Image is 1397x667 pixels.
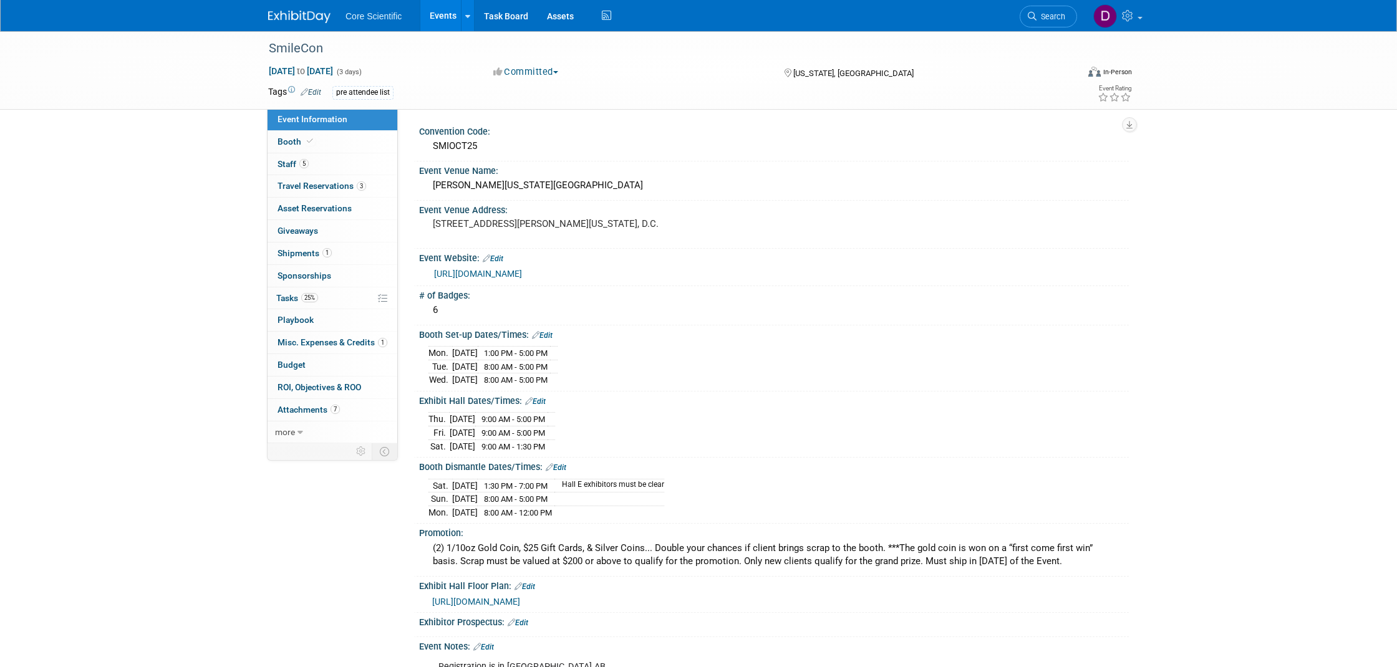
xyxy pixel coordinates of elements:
[554,479,664,492] td: Hall E exhibitors must be clear
[276,293,318,303] span: Tasks
[525,397,546,406] a: Edit
[432,597,520,607] a: [URL][DOMAIN_NAME]
[483,254,503,263] a: Edit
[428,492,452,506] td: Sun.
[546,463,566,472] a: Edit
[278,337,387,347] span: Misc. Expenses & Credits
[434,269,522,279] a: [URL][DOMAIN_NAME]
[278,405,340,415] span: Attachments
[278,181,366,191] span: Travel Reservations
[350,443,372,459] td: Personalize Event Tab Strip
[278,382,361,392] span: ROI, Objectives & ROO
[301,88,321,97] a: Edit
[484,362,548,372] span: 8:00 AM - 5:00 PM
[1037,12,1065,21] span: Search
[419,637,1129,653] div: Event Notes:
[268,287,397,309] a: Tasks25%
[419,325,1129,342] div: Booth Set-up Dates/Times:
[372,443,398,459] td: Toggle Event Tabs
[481,442,545,451] span: 9:00 AM - 1:30 PM
[452,479,478,492] td: [DATE]
[268,309,397,331] a: Playbook
[322,248,332,257] span: 1
[428,439,450,453] td: Sat.
[278,248,332,258] span: Shipments
[419,577,1129,593] div: Exhibit Hall Floor Plan:
[268,65,334,77] span: [DATE] [DATE]
[428,373,452,386] td: Wed.
[452,373,478,386] td: [DATE]
[268,242,397,264] a: Shipments1
[278,203,352,213] span: Asset Reservations
[278,137,316,146] span: Booth
[508,618,528,627] a: Edit
[268,421,397,443] a: more
[268,354,397,376] a: Budget
[515,582,535,591] a: Edit
[473,643,494,651] a: Edit
[278,159,309,169] span: Staff
[307,138,313,145] i: Booth reservation complete
[268,11,331,23] img: ExhibitDay
[428,360,452,373] td: Tue.
[428,347,452,360] td: Mon.
[489,65,563,79] button: Committed
[275,427,295,437] span: more
[268,108,397,130] a: Event Information
[419,122,1129,138] div: Convention Code:
[331,405,340,414] span: 7
[268,377,397,398] a: ROI, Objectives & ROO
[1088,67,1101,77] img: Format-Inperson.png
[419,391,1129,408] div: Exhibit Hall Dates/Times:
[532,331,553,340] a: Edit
[1003,65,1132,84] div: Event Format
[481,415,545,424] span: 9:00 AM - 5:00 PM
[419,458,1129,474] div: Booth Dismantle Dates/Times:
[346,11,402,21] span: Core Scientific
[268,265,397,287] a: Sponsorships
[268,399,397,421] a: Attachments7
[450,413,475,426] td: [DATE]
[278,360,306,370] span: Budget
[419,524,1129,539] div: Promotion:
[268,85,321,100] td: Tags
[428,176,1119,195] div: [PERSON_NAME][US_STATE][GEOGRAPHIC_DATA]
[419,201,1129,216] div: Event Venue Address:
[278,114,347,124] span: Event Information
[793,69,914,78] span: [US_STATE], [GEOGRAPHIC_DATA]
[295,66,307,76] span: to
[450,439,475,453] td: [DATE]
[484,348,548,358] span: 1:00 PM - 5:00 PM
[378,338,387,347] span: 1
[428,413,450,426] td: Thu.
[419,286,1129,302] div: # of Badges:
[428,539,1119,572] div: (2) 1/10oz Gold Coin, $25 Gift Cards, & Silver Coins... Double your chances if client brings scra...
[428,479,452,492] td: Sat.
[278,271,331,281] span: Sponsorships
[433,218,701,229] pre: [STREET_ADDRESS][PERSON_NAME][US_STATE], D.C.
[268,220,397,242] a: Giveaways
[428,300,1119,320] div: 6
[278,226,318,236] span: Giveaways
[428,137,1119,156] div: SMIOCT25
[1103,67,1132,77] div: In-Person
[301,293,318,302] span: 25%
[452,347,478,360] td: [DATE]
[278,315,314,325] span: Playbook
[268,153,397,175] a: Staff5
[264,37,1058,60] div: SmileCon
[336,68,362,76] span: (3 days)
[450,426,475,440] td: [DATE]
[484,508,552,517] span: 8:00 AM - 12:00 PM
[481,428,545,438] span: 9:00 AM - 5:00 PM
[452,506,478,519] td: [DATE]
[419,249,1129,265] div: Event Website:
[268,198,397,219] a: Asset Reservations
[419,161,1129,177] div: Event Venue Name:
[357,181,366,191] span: 3
[1020,6,1077,27] a: Search
[452,360,478,373] td: [DATE]
[299,159,309,168] span: 5
[332,86,394,99] div: pre attendee list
